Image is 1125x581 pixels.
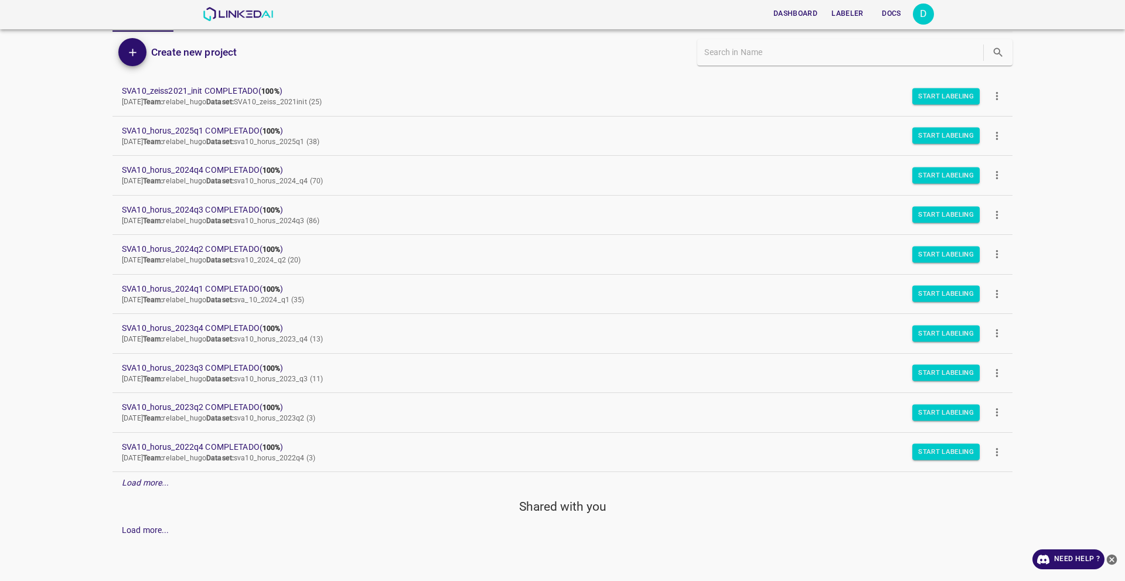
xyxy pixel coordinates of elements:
[206,177,234,185] b: Dataset:
[122,256,301,264] span: [DATE] relabel_hugo sva10_2024_q2 (20)
[206,414,234,422] b: Dataset:
[122,414,315,422] span: [DATE] relabel_hugo sva10_horus_2023q2 (3)
[112,235,1012,274] a: SVA10_horus_2024q2 COMPLETADO(100%)[DATE]Team:relabel_hugoDataset:sva10_2024_q2 (20)
[122,478,169,487] em: Load more...
[206,138,234,146] b: Dataset:
[112,196,1012,235] a: SVA10_horus_2024q3 COMPLETADO(100%)[DATE]Team:relabel_hugoDataset:sva10_horus_2024q3 (86)
[206,217,234,225] b: Dataset:
[912,286,980,302] button: Start Labeling
[143,296,163,304] b: Team:
[146,44,237,60] a: Create new project
[261,87,279,95] b: 100%
[912,207,980,223] button: Start Labeling
[262,364,281,372] b: 100%
[873,4,911,23] button: Docs
[912,167,980,183] button: Start Labeling
[143,98,163,106] b: Team:
[986,40,1010,64] button: search
[122,401,984,413] span: SVA10_horus_2023q2 COMPLETADO ( )
[262,127,281,135] b: 100%
[912,404,980,421] button: Start Labeling
[143,375,163,383] b: Team:
[262,245,281,254] b: 100%
[913,4,934,25] div: D
[143,138,163,146] b: Team:
[112,314,1012,353] a: SVA10_horus_2023q4 COMPLETADO(100%)[DATE]Team:relabel_hugoDataset:sva10_horus_2023_q4 (13)
[122,296,305,304] span: [DATE] relabel_hugo sva_10_2024_q1 (35)
[827,4,868,23] button: Labeler
[122,454,315,462] span: [DATE] relabel_hugo sva10_horus_2022q4 (3)
[122,217,319,225] span: [DATE] relabel_hugo sva10_horus_2024q3 (86)
[203,7,274,21] img: LinkedAI
[122,98,322,106] span: [DATE] relabel_hugo SVA10_zeiss_2021init (25)
[143,414,163,422] b: Team:
[984,281,1010,307] button: more
[112,433,1012,472] a: SVA10_horus_2022q4 COMPLETADO(100%)[DATE]Team:relabel_hugoDataset:sva10_horus_2022q4 (3)
[912,128,980,144] button: Start Labeling
[122,322,984,334] span: SVA10_horus_2023q4 COMPLETADO ( )
[206,98,234,106] b: Dataset:
[122,283,984,295] span: SVA10_horus_2024q1 COMPLETADO ( )
[262,443,281,452] b: 100%
[122,375,323,383] span: [DATE] relabel_hugo sva10_horus_2023_q3 (11)
[912,246,980,262] button: Start Labeling
[112,117,1012,156] a: SVA10_horus_2025q1 COMPLETADO(100%)[DATE]Team:relabel_hugoDataset:sva10_horus_2025q1 (38)
[122,524,169,536] div: Load more...
[143,217,163,225] b: Team:
[1032,549,1104,569] a: Need Help ?
[122,164,984,176] span: SVA10_horus_2024q4 COMPLETADO ( )
[912,444,980,460] button: Start Labeling
[112,520,1012,541] div: Load more...
[122,243,984,255] span: SVA10_horus_2024q2 COMPLETADO ( )
[206,454,234,462] b: Dataset:
[984,201,1010,228] button: more
[262,285,281,293] b: 100%
[112,275,1012,314] a: SVA10_horus_2024q1 COMPLETADO(100%)[DATE]Team:relabel_hugoDataset:sva_10_2024_q1 (35)
[122,125,984,137] span: SVA10_horus_2025q1 COMPLETADO ( )
[1104,549,1119,569] button: close-help
[151,44,237,60] h6: Create new project
[262,206,281,214] b: 100%
[912,325,980,341] button: Start Labeling
[122,335,323,343] span: [DATE] relabel_hugo sva10_horus_2023_q4 (13)
[984,83,1010,110] button: more
[122,362,984,374] span: SVA10_horus_2023q3 COMPLETADO ( )
[122,85,984,97] span: SVA10_zeiss2021_init COMPLETADO ( )
[112,498,1012,515] h5: Shared with you
[769,4,822,23] button: Dashboard
[122,204,984,216] span: SVA10_horus_2024q3 COMPLETADO ( )
[984,360,1010,386] button: more
[112,354,1012,393] a: SVA10_horus_2023q3 COMPLETADO(100%)[DATE]Team:relabel_hugoDataset:sva10_horus_2023_q3 (11)
[112,472,1012,494] div: Load more...
[984,320,1010,347] button: more
[112,156,1012,195] a: SVA10_horus_2024q4 COMPLETADO(100%)[DATE]Team:relabel_hugoDataset:sva10_horus_2024_q4 (70)
[122,177,323,185] span: [DATE] relabel_hugo sva10_horus_2024_q4 (70)
[206,296,234,304] b: Dataset:
[984,439,1010,465] button: more
[206,256,234,264] b: Dataset:
[262,324,281,333] b: 100%
[112,393,1012,432] a: SVA10_horus_2023q2 COMPLETADO(100%)[DATE]Team:relabel_hugoDataset:sva10_horus_2023q2 (3)
[262,404,281,412] b: 100%
[112,77,1012,116] a: SVA10_zeiss2021_init COMPLETADO(100%)[DATE]Team:relabel_hugoDataset:SVA10_zeiss_2021init (25)
[824,2,870,26] a: Labeler
[984,241,1010,268] button: more
[913,4,934,25] button: Open settings
[766,2,824,26] a: Dashboard
[984,162,1010,189] button: more
[143,177,163,185] b: Team:
[984,122,1010,149] button: more
[704,44,981,61] input: Search in Name
[206,335,234,343] b: Dataset:
[206,375,234,383] b: Dataset:
[262,166,281,175] b: 100%
[143,256,163,264] b: Team:
[118,38,146,66] button: Add
[912,88,980,104] button: Start Labeling
[143,454,163,462] b: Team:
[912,365,980,381] button: Start Labeling
[143,335,163,343] b: Team:
[122,138,319,146] span: [DATE] relabel_hugo sva10_horus_2025q1 (38)
[984,399,1010,426] button: more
